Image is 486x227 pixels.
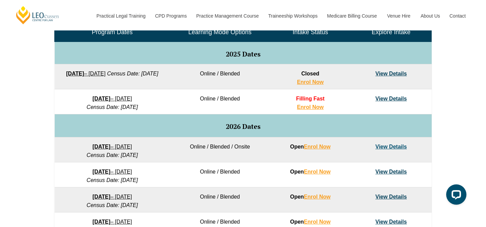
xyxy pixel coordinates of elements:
a: View Details [375,219,407,225]
em: Census Date: [DATE] [87,177,138,183]
a: Medicare Billing Course [322,1,382,30]
a: Practical Legal Training [91,1,150,30]
a: [DATE]– [DATE] [92,219,132,225]
a: Contact [444,1,471,30]
a: Practice Management Course [191,1,263,30]
a: View Details [375,144,407,150]
strong: Open [290,219,330,225]
a: Venue Hire [382,1,415,30]
span: Explore Intake [372,29,410,36]
a: View Details [375,194,407,200]
a: CPD Programs [150,1,191,30]
span: 2026 Dates [226,122,261,131]
a: [DATE]– [DATE] [66,71,106,76]
a: View Details [375,169,407,175]
strong: Open [290,169,330,175]
a: Enrol Now [297,104,324,110]
a: About Us [415,1,444,30]
span: 2025 Dates [226,49,261,59]
em: Census Date: [DATE] [87,152,138,158]
em: Census Date: [DATE] [87,104,138,110]
strong: [DATE] [92,96,110,101]
strong: [DATE] [92,144,110,150]
td: Online / Blended [170,187,270,212]
a: Enrol Now [304,194,330,200]
a: Enrol Now [297,79,324,85]
span: Program Dates [92,29,133,36]
span: Closed [301,71,319,76]
iframe: LiveChat chat widget [441,182,469,210]
em: Census Date: [DATE] [87,202,138,208]
a: View Details [375,71,407,76]
a: View Details [375,96,407,101]
span: Filling Fast [296,96,324,101]
span: Learning Mode Options [188,29,251,36]
td: Online / Blended / Onsite [170,137,270,162]
a: [DATE]– [DATE] [92,169,132,175]
td: Online / Blended [170,89,270,114]
strong: [DATE] [92,219,110,225]
strong: [DATE] [66,71,84,76]
a: Enrol Now [304,219,330,225]
span: Intake Status [293,29,328,36]
td: Online / Blended [170,162,270,187]
strong: [DATE] [92,194,110,200]
td: Online / Blended [170,64,270,89]
strong: Open [290,194,330,200]
strong: Open [290,144,330,150]
a: Traineeship Workshops [263,1,322,30]
strong: [DATE] [92,169,110,175]
a: Enrol Now [304,144,330,150]
a: [PERSON_NAME] Centre for Law [15,5,60,25]
a: [DATE]– [DATE] [92,194,132,200]
a: Enrol Now [304,169,330,175]
em: Census Date: [DATE] [107,71,158,76]
a: [DATE]– [DATE] [92,96,132,101]
a: [DATE]– [DATE] [92,144,132,150]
